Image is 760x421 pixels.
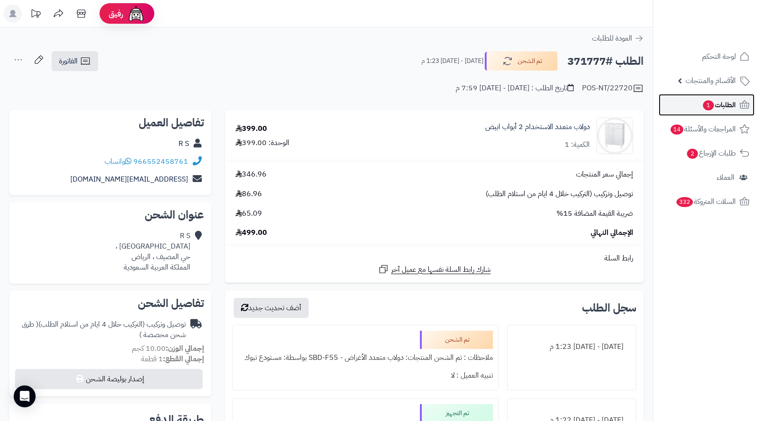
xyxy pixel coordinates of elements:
[133,156,188,167] a: 966552458761
[567,52,644,71] h2: الطلب #371777
[485,122,590,132] a: دولاب متعدد الاستخدام 2 أبواب ابيض
[238,349,493,367] div: ملاحظات : تم الشحن المنتجات: دولاب متعدد الأغراض - SBD-F55 بواسطة: مستودع تبوك
[24,5,47,25] a: تحديثات المنصة
[670,123,736,135] span: المراجعات والأسئلة
[591,228,633,238] span: الإجمالي النهائي
[236,124,267,134] div: 399.00
[229,253,640,264] div: رابط السلة
[52,51,98,71] a: الفاتورة
[236,138,289,148] div: الوحدة: 399.00
[686,74,736,87] span: الأقسام والمنتجات
[717,171,734,184] span: العملاء
[236,208,262,219] span: 65.09
[659,46,755,68] a: لوحة التحكم
[236,189,262,199] span: 86.96
[565,140,590,150] div: الكمية: 1
[592,33,632,44] span: العودة للطلبات
[456,83,574,94] div: تاريخ الطلب : [DATE] - [DATE] 7:59 م
[109,8,123,19] span: رفيق
[597,118,633,154] img: 1729604411-110115010058110115010058-90x90.jpg
[178,138,189,149] a: R S
[687,149,698,159] span: 2
[141,353,204,364] small: 1 قطعة
[702,50,736,63] span: لوحة التحكم
[676,197,693,207] span: 332
[115,231,190,272] div: R S [GEOGRAPHIC_DATA] ، حي المصيف ، الرياض المملكة العربية السعودية
[592,33,644,44] a: العودة للطلبات
[659,191,755,213] a: السلات المتروكة332
[238,367,493,385] div: تنبيه العميل : لا
[659,118,755,140] a: المراجعات والأسئلة14
[659,166,755,188] a: العملاء
[686,147,736,160] span: طلبات الإرجاع
[59,56,78,67] span: الفاتورة
[234,298,309,318] button: أضف تحديث جديد
[70,174,188,185] a: [EMAIL_ADDRESS][DOMAIN_NAME]
[16,117,204,128] h2: تفاصيل العميل
[485,52,558,71] button: تم الشحن
[132,343,204,354] small: 10.00 كجم
[702,99,736,111] span: الطلبات
[105,156,131,167] a: واتساب
[420,331,493,349] div: تم الشحن
[236,228,267,238] span: 499.00
[576,169,633,180] span: إجمالي سعر المنتجات
[698,23,751,42] img: logo-2.png
[15,369,203,389] button: إصدار بوليصة الشحن
[14,385,36,407] div: Open Intercom Messenger
[676,195,736,208] span: السلات المتروكة
[671,125,683,135] span: 14
[378,264,491,275] a: شارك رابط السلة نفسها مع عميل آخر
[703,100,714,110] span: 1
[513,338,630,356] div: [DATE] - [DATE] 1:23 م
[127,5,145,23] img: ai-face.png
[22,319,186,340] span: ( طرق شحن مخصصة )
[236,169,267,180] span: 346.96
[659,94,755,116] a: الطلبات1
[556,208,633,219] span: ضريبة القيمة المضافة 15%
[391,265,491,275] span: شارك رابط السلة نفسها مع عميل آخر
[582,302,636,313] h3: سجل الطلب
[582,83,644,94] div: POS-NT/22720
[16,298,204,309] h2: تفاصيل الشحن
[486,189,633,199] span: توصيل وتركيب (التركيب خلال 4 ايام من استلام الطلب)
[16,209,204,220] h2: عنوان الشحن
[166,343,204,354] strong: إجمالي الوزن:
[659,142,755,164] a: طلبات الإرجاع2
[163,353,204,364] strong: إجمالي القطع:
[421,57,483,66] small: [DATE] - [DATE] 1:23 م
[16,319,186,340] div: توصيل وتركيب (التركيب خلال 4 ايام من استلام الطلب)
